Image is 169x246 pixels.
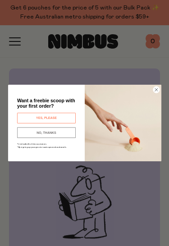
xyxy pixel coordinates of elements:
span: *Limited to first-time customers [17,143,46,145]
button: YES, PLEASE [17,113,75,123]
button: NO, THANKS [17,128,75,138]
span: *By signing up you agree to receive promotional emails [17,146,66,148]
img: c0d45117-8e62-4a02-9742-374a5db49d45.jpeg [85,85,161,161]
button: Close dialog [153,86,160,93]
span: Want a freebie scoop with your first order? [17,98,75,109]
